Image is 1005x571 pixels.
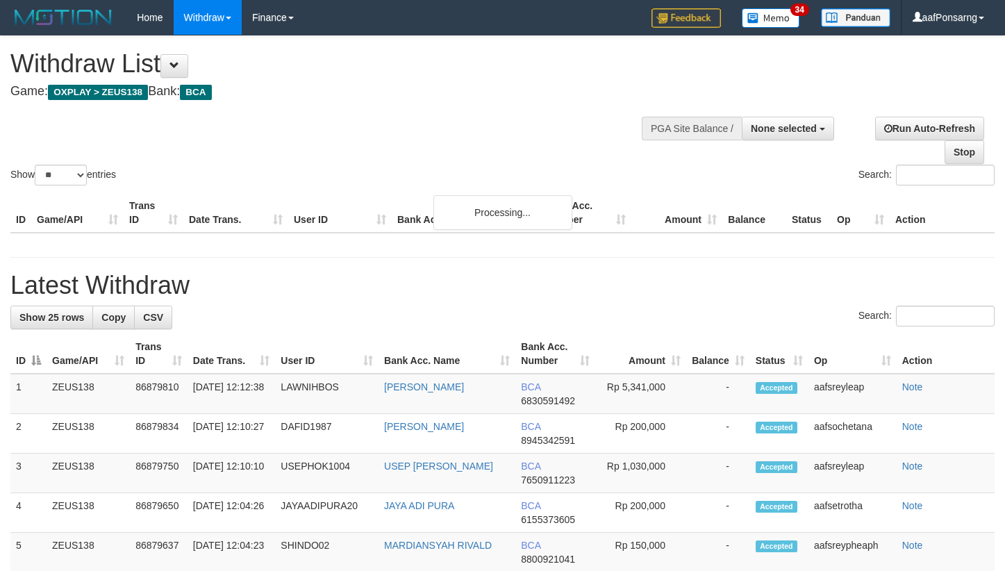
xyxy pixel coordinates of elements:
[48,85,148,100] span: OXPLAY > ZEUS138
[686,454,750,493] td: -
[10,493,47,533] td: 4
[433,195,572,230] div: Processing...
[521,500,540,511] span: BCA
[275,493,379,533] td: JAYAADIPURA20
[10,334,47,374] th: ID: activate to sort column descending
[521,421,540,432] span: BCA
[10,306,93,329] a: Show 25 rows
[130,334,188,374] th: Trans ID: activate to sort column ascending
[47,374,130,414] td: ZEUS138
[742,8,800,28] img: Button%20Memo.svg
[130,493,188,533] td: 86879650
[521,554,575,565] span: Copy 8800921041 to clipboard
[10,165,116,185] label: Show entries
[756,501,797,513] span: Accepted
[392,193,540,233] th: Bank Acc. Name
[902,500,923,511] a: Note
[275,454,379,493] td: USEPHOK1004
[134,306,172,329] a: CSV
[384,381,464,392] a: [PERSON_NAME]
[751,123,817,134] span: None selected
[756,422,797,433] span: Accepted
[595,374,686,414] td: Rp 5,341,000
[10,85,656,99] h4: Game: Bank:
[188,374,276,414] td: [DATE] 12:12:38
[821,8,890,27] img: panduan.png
[595,334,686,374] th: Amount: activate to sort column ascending
[642,117,742,140] div: PGA Site Balance /
[742,117,834,140] button: None selected
[384,540,492,551] a: MARDIANSYAH RIVALD
[631,193,722,233] th: Amount
[686,374,750,414] td: -
[521,381,540,392] span: BCA
[902,381,923,392] a: Note
[902,421,923,432] a: Note
[35,165,87,185] select: Showentries
[808,334,897,374] th: Op: activate to sort column ascending
[10,50,656,78] h1: Withdraw List
[47,454,130,493] td: ZEUS138
[896,306,995,326] input: Search:
[130,414,188,454] td: 86879834
[902,540,923,551] a: Note
[595,454,686,493] td: Rp 1,030,000
[130,374,188,414] td: 86879810
[858,306,995,326] label: Search:
[756,461,797,473] span: Accepted
[540,193,631,233] th: Bank Acc. Number
[890,193,995,233] th: Action
[686,493,750,533] td: -
[384,421,464,432] a: [PERSON_NAME]
[10,7,116,28] img: MOTION_logo.png
[188,493,276,533] td: [DATE] 12:04:26
[831,193,890,233] th: Op
[651,8,721,28] img: Feedback.jpg
[275,414,379,454] td: DAFID1987
[521,474,575,486] span: Copy 7650911223 to clipboard
[722,193,786,233] th: Balance
[686,414,750,454] td: -
[808,493,897,533] td: aafsetrotha
[858,165,995,185] label: Search:
[188,454,276,493] td: [DATE] 12:10:10
[756,540,797,552] span: Accepted
[10,193,31,233] th: ID
[790,3,809,16] span: 34
[10,374,47,414] td: 1
[384,500,454,511] a: JAYA ADI PURA
[288,193,392,233] th: User ID
[379,334,515,374] th: Bank Acc. Name: activate to sort column ascending
[595,493,686,533] td: Rp 200,000
[521,435,575,446] span: Copy 8945342591 to clipboard
[183,193,288,233] th: Date Trans.
[595,414,686,454] td: Rp 200,000
[19,312,84,323] span: Show 25 rows
[902,461,923,472] a: Note
[10,414,47,454] td: 2
[124,193,183,233] th: Trans ID
[808,454,897,493] td: aafsreyleap
[47,414,130,454] td: ZEUS138
[521,514,575,525] span: Copy 6155373605 to clipboard
[47,334,130,374] th: Game/API: activate to sort column ascending
[10,272,995,299] h1: Latest Withdraw
[897,334,995,374] th: Action
[786,193,831,233] th: Status
[188,414,276,454] td: [DATE] 12:10:27
[384,461,493,472] a: USEP [PERSON_NAME]
[275,334,379,374] th: User ID: activate to sort column ascending
[515,334,595,374] th: Bank Acc. Number: activate to sort column ascending
[31,193,124,233] th: Game/API
[275,374,379,414] td: LAWNIHBOS
[521,461,540,472] span: BCA
[750,334,808,374] th: Status: activate to sort column ascending
[896,165,995,185] input: Search:
[47,493,130,533] td: ZEUS138
[101,312,126,323] span: Copy
[180,85,211,100] span: BCA
[521,395,575,406] span: Copy 6830591492 to clipboard
[143,312,163,323] span: CSV
[945,140,984,164] a: Stop
[10,454,47,493] td: 3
